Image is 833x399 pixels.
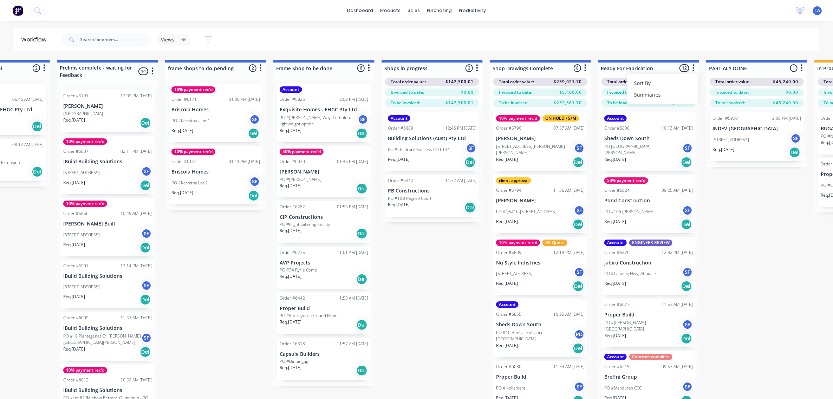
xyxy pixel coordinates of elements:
div: 10% payment rec'd [171,149,215,155]
div: 10:13 AM [DATE] [662,125,693,131]
div: Order #5856 [63,210,89,217]
p: Req. [DATE] [604,333,626,339]
div: Del [356,228,367,239]
div: AccountOrder #608912:46 PM [DATE]Building Solutions (Aust) Pty LtdPO #Childcare Success PO 6134SF... [385,112,479,171]
div: SF [249,176,260,187]
span: Total order value: [499,79,534,85]
div: 50% payment rec'dOrder #603001:45 PM [DATE][PERSON_NAME]PO #[PERSON_NAME]Req.[DATE]Del [277,146,371,197]
p: PO #Flight Catering Facility [280,221,330,228]
div: Order #5930 [712,115,738,122]
p: PO #[PERSON_NAME] [280,176,321,183]
span: $259,021.70 [554,79,582,85]
div: Del [140,117,151,129]
div: Contract complete [629,354,672,360]
div: Order #590712:14 PM [DATE]iBuild Building Solutions[STREET_ADDRESS]SFReq.[DATE]Del [60,260,155,309]
div: 11:53 AM [DATE] [662,301,693,308]
div: Del [356,274,367,285]
div: SF [790,133,801,144]
p: CIP Constructions [280,214,368,220]
div: 10% payment rec'dRE-QuoteOrder #580912:19 PM [DATE]Nu Style Indistries[STREET_ADDRESS]SFReq.[DATE... [493,237,587,295]
span: $45,240.00 [773,100,798,106]
div: Order #5907 [63,263,89,269]
div: SF [682,143,693,153]
div: Order #6442 [280,295,305,301]
p: Proper Build [280,306,368,312]
div: Order #6171 [171,96,197,103]
div: 09:25 AM [DATE] [662,187,693,194]
p: Req. [DATE] [171,190,193,196]
div: Del [681,281,692,292]
div: Del [356,183,367,194]
span: Total order value: [391,79,426,85]
div: Order #628201:55 PM [DATE]CIP ConstructionsPO #Flight Catering FacilityReq.[DATE]Del [277,201,371,243]
div: 11:57 AM [DATE] [121,315,152,321]
div: Del [32,166,43,177]
div: Del [464,202,476,213]
div: Order #6012 [63,377,89,383]
p: [PERSON_NAME] [63,103,152,109]
div: Order #5870 [604,249,630,256]
div: Order #6080 [496,364,521,370]
span: $253,561.70 [554,100,582,106]
p: Briscola Homes [171,169,260,175]
div: Workflow [21,35,50,44]
div: 10% payment rec'dOrder #617201:11 PM [DATE]Briscola HomesPO #Karratha Lot 2SFReq.[DATE]Del [169,146,263,204]
p: [PERSON_NAME] [496,198,585,204]
div: AccountENGINEER REVIEWOrder #587012:32 PM [DATE]Jabiru ConstructionPO #Canning Hwy, AttadaleSFReq... [601,237,696,295]
div: 06:45 AM [DATE] [12,96,44,103]
div: Del [32,121,43,132]
div: Order #6342 [388,177,413,184]
p: Req. [DATE] [712,146,734,153]
div: productivity [455,5,489,16]
div: client approvalOrder #579411:36 AM [DATE][PERSON_NAME]PO #Q5416-[STREET_ADDRESS]SFReq.[DATE]Del [493,175,587,233]
div: 11:54 AM [DATE] [553,364,585,370]
p: [PERSON_NAME] [496,136,585,142]
div: SF [682,319,693,330]
div: Del [464,157,476,168]
p: PO #Karrinyup - Ground Floor [280,313,337,319]
div: Del [140,294,151,305]
div: Del [573,219,584,230]
div: Account [496,301,519,308]
p: Exquisite Homes - EHGC Pty Ltd [280,107,368,113]
div: Order #5809 [496,249,521,256]
span: $0.00 [786,89,798,96]
p: Req. [DATE] [388,202,410,208]
div: RE-Quote [542,240,567,246]
p: iBuild Building Solutions [63,387,152,393]
div: Del [681,333,692,344]
div: SF [682,381,693,392]
p: PO #Karratha - Lot 1 [171,118,210,124]
p: [STREET_ADDRESS] [496,270,533,277]
div: ON HOLD - S/M [542,115,579,122]
p: Proper Build [496,374,585,380]
div: Del [573,343,584,354]
div: 08:12 AM [DATE] [12,142,44,148]
div: SF [574,205,585,216]
p: Req. [DATE] [63,179,85,186]
div: SF [574,381,585,392]
p: [GEOGRAPHIC_DATA] [63,111,103,117]
p: Req. [DATE] [280,365,301,371]
p: Proper Build [604,312,693,318]
div: 10% payment rec'd [63,201,107,207]
div: 50% payment rec'dOrder #582409:25 AM [DATE]Pond ConstructionPO #106 [PERSON_NAME]SFReq.[DATE]Del [601,175,696,233]
div: Del [248,190,259,201]
p: PO #Canning Hwy, Attadale [604,270,656,277]
span: Total order value: [607,79,642,85]
div: SF [141,280,152,291]
div: SF [249,114,260,125]
p: PO #Mandurah CCC [604,385,642,391]
div: 12:09 PM [DATE] [121,93,152,99]
span: Total order value: [715,79,750,85]
p: [STREET_ADDRESS] [63,232,100,238]
div: SF [141,228,152,239]
p: Req. [DATE] [63,117,85,123]
p: Briscola Homes [171,107,260,113]
div: Del [356,128,367,139]
p: PO #19 Plantagenet Cr, [PERSON_NAME][GEOGRAPHIC_DATA][PERSON_NAME] [63,333,141,346]
div: Order #6030 [280,158,305,165]
span: To be invoiced: [499,100,528,106]
div: 12:19 PM [DATE] [553,249,585,256]
div: Order #6077 [604,301,630,308]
